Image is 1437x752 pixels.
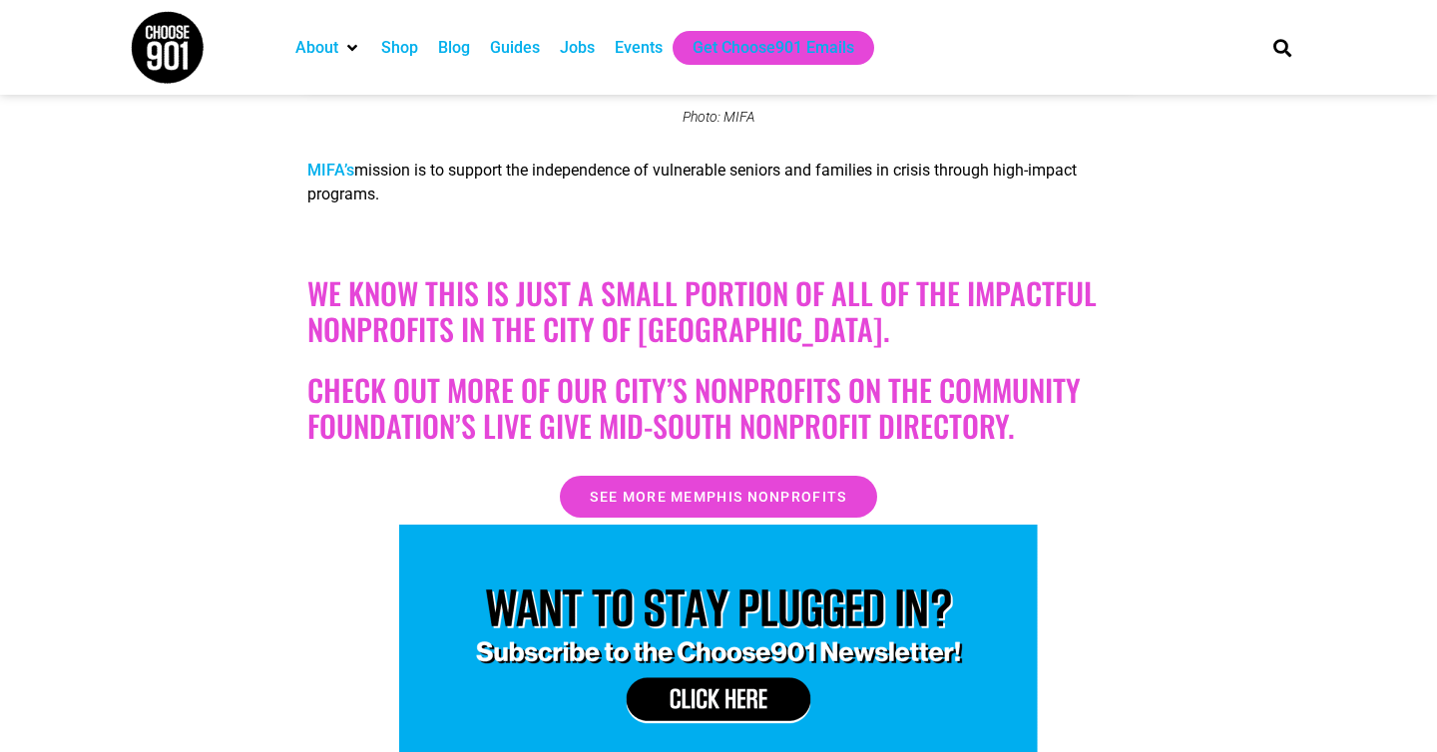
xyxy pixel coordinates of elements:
a: Blog [438,36,470,60]
figcaption: Photo: MIFA [307,109,1130,125]
a: Events [615,36,663,60]
a: Get Choose901 Emails [693,36,854,60]
a: Shop [381,36,418,60]
a: Jobs [560,36,595,60]
span: See More Memphis Nonprofits [590,490,846,504]
nav: Main nav [285,31,1239,65]
a: MIFA’s [307,161,354,180]
a: Guides [490,36,540,60]
a: About [295,36,338,60]
div: About [285,31,371,65]
h2: Check out more of our city’s nonprofits on the Community Foundation’s Live Give Mid-South Nonprof... [307,372,1130,444]
p: mission is to support the independence of vulnerable seniors and families in crisis through high-... [307,159,1130,206]
div: Search [1266,31,1299,64]
a: See More Memphis Nonprofits [560,476,876,518]
h2: We know this is just a small portion of all of the impactful nonprofits in the city of [GEOGRAPHI... [307,275,1130,347]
